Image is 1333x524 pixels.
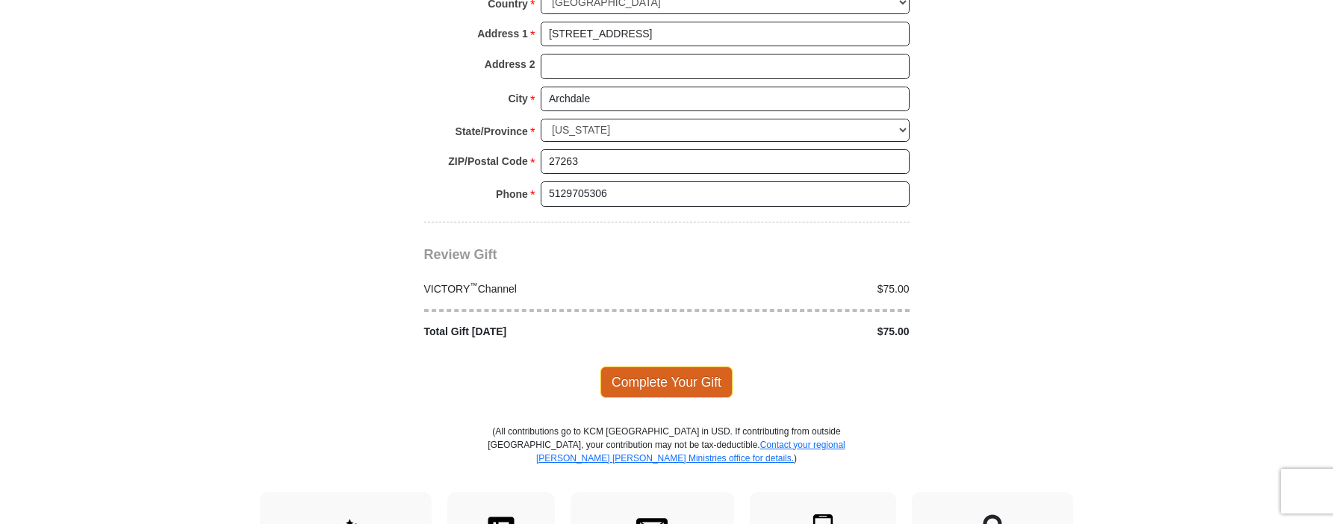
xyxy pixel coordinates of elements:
[667,324,918,340] div: $75.00
[416,324,667,340] div: Total Gift [DATE]
[496,184,528,205] strong: Phone
[485,54,535,75] strong: Address 2
[470,281,478,290] sup: ™
[536,440,845,464] a: Contact your regional [PERSON_NAME] [PERSON_NAME] Ministries office for details.
[508,88,527,109] strong: City
[416,281,667,297] div: VICTORY Channel
[667,281,918,297] div: $75.00
[456,121,528,142] strong: State/Province
[424,247,497,262] span: Review Gift
[488,425,846,492] p: (All contributions go to KCM [GEOGRAPHIC_DATA] in USD. If contributing from outside [GEOGRAPHIC_D...
[600,367,733,398] span: Complete Your Gift
[448,151,528,172] strong: ZIP/Postal Code
[477,23,528,44] strong: Address 1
